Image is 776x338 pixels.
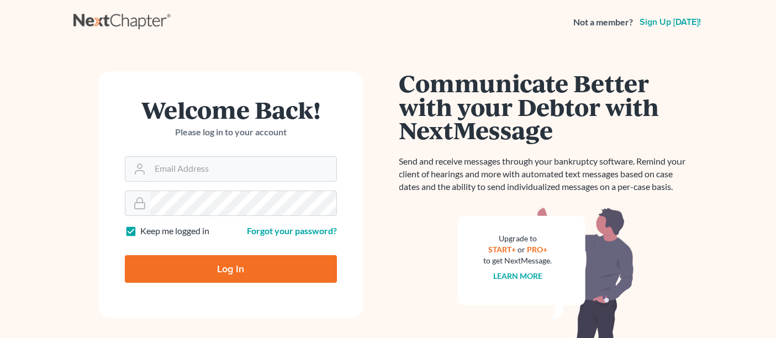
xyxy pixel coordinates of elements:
[125,98,337,122] h1: Welcome Back!
[493,271,542,281] a: Learn more
[140,225,209,237] label: Keep me logged in
[399,71,692,142] h1: Communicate Better with your Debtor with NextMessage
[125,255,337,283] input: Log In
[637,18,703,27] a: Sign up [DATE]!
[573,16,633,29] strong: Not a member?
[247,225,337,236] a: Forgot your password?
[399,155,692,193] p: Send and receive messages through your bankruptcy software. Remind your client of hearings and mo...
[488,245,516,254] a: START+
[125,126,337,139] p: Please log in to your account
[484,233,552,244] div: Upgrade to
[150,157,336,181] input: Email Address
[527,245,547,254] a: PRO+
[518,245,525,254] span: or
[484,255,552,266] div: to get NextMessage.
